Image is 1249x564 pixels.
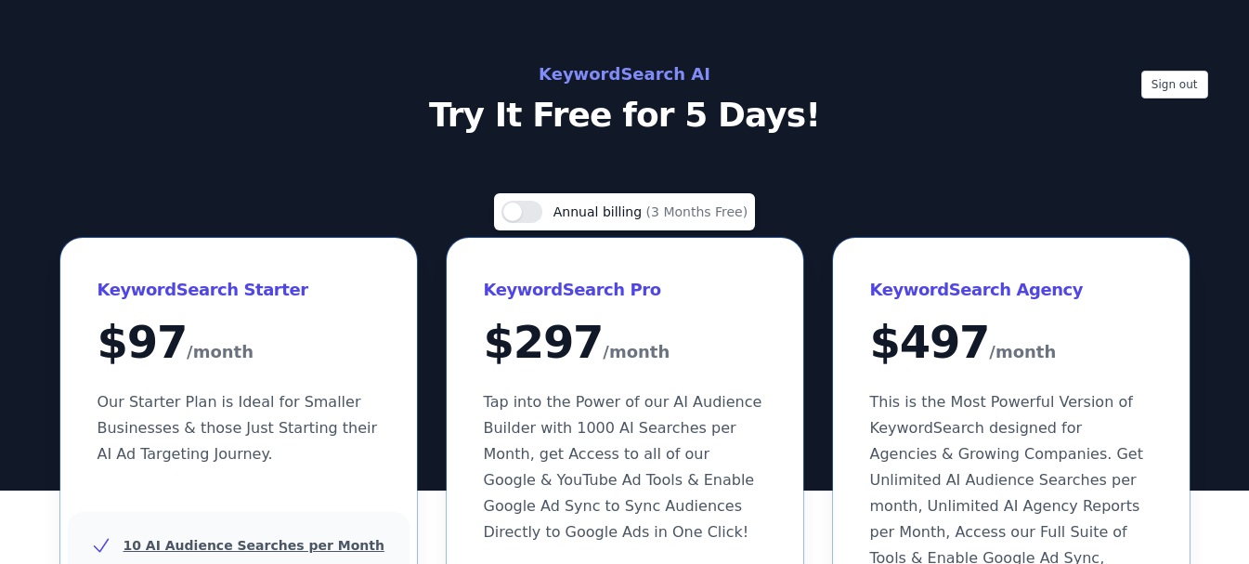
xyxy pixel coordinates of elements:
span: Our Starter Plan is Ideal for Smaller Businesses & those Just Starting their AI Ad Targeting Jour... [98,393,378,463]
span: /month [187,337,254,367]
p: Try It Free for 5 Days! [209,97,1041,134]
span: /month [603,337,670,367]
span: Tap into the Power of our AI Audience Builder with 1000 AI Searches per Month, get Access to all ... [484,393,762,541]
span: Annual billing [553,204,646,219]
h3: KeywordSearch Starter [98,275,380,305]
div: $ 97 [98,320,380,367]
h2: KeywordSearch AI [209,59,1041,89]
h3: KeywordSearch Pro [484,275,766,305]
span: /month [989,337,1056,367]
div: $ 497 [870,320,1152,367]
h3: KeywordSearch Agency [870,275,1152,305]
u: 10 AI Audience Searches per Month [124,538,384,553]
button: Sign out [1141,71,1208,98]
div: $ 297 [484,320,766,367]
span: (3 Months Free) [646,204,748,219]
